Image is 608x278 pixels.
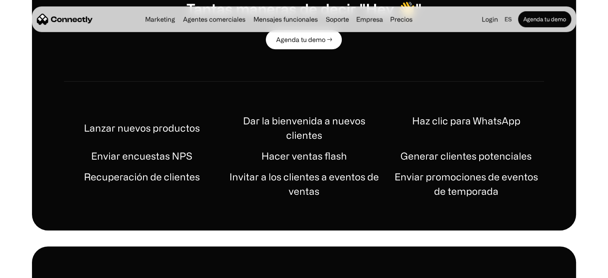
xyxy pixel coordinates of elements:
[37,13,93,25] a: home
[226,170,382,198] h1: Invitar a los clientes a eventos de ventas
[226,114,382,142] h1: Dar la bienvenida a nuevos clientes
[261,149,347,163] h1: Hacer ventas flash
[8,263,48,275] aside: Language selected: Español
[387,16,416,22] a: Precios
[180,16,249,22] a: Agentes comerciales
[266,30,342,49] a: Agenda tu demo →
[504,14,512,25] div: es
[323,16,352,22] a: Soporte
[250,16,321,22] a: Mensajes funcionales
[501,14,516,25] div: es
[401,149,532,163] h1: Generar clientes potenciales
[142,16,178,22] a: Marketing
[478,14,501,25] a: Login
[356,14,383,25] div: Empresa
[354,14,385,25] div: Empresa
[84,121,200,135] h1: Lanzar nuevos productos
[518,11,571,27] a: Agenda tu demo
[91,149,193,163] h1: Enviar encuestas NPS
[16,264,48,275] ul: Language list
[412,114,520,128] h1: Haz clic para WhatsApp
[388,170,544,198] h1: Enviar promociones de eventos de temporada
[84,170,200,184] h1: Recuperación de clientes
